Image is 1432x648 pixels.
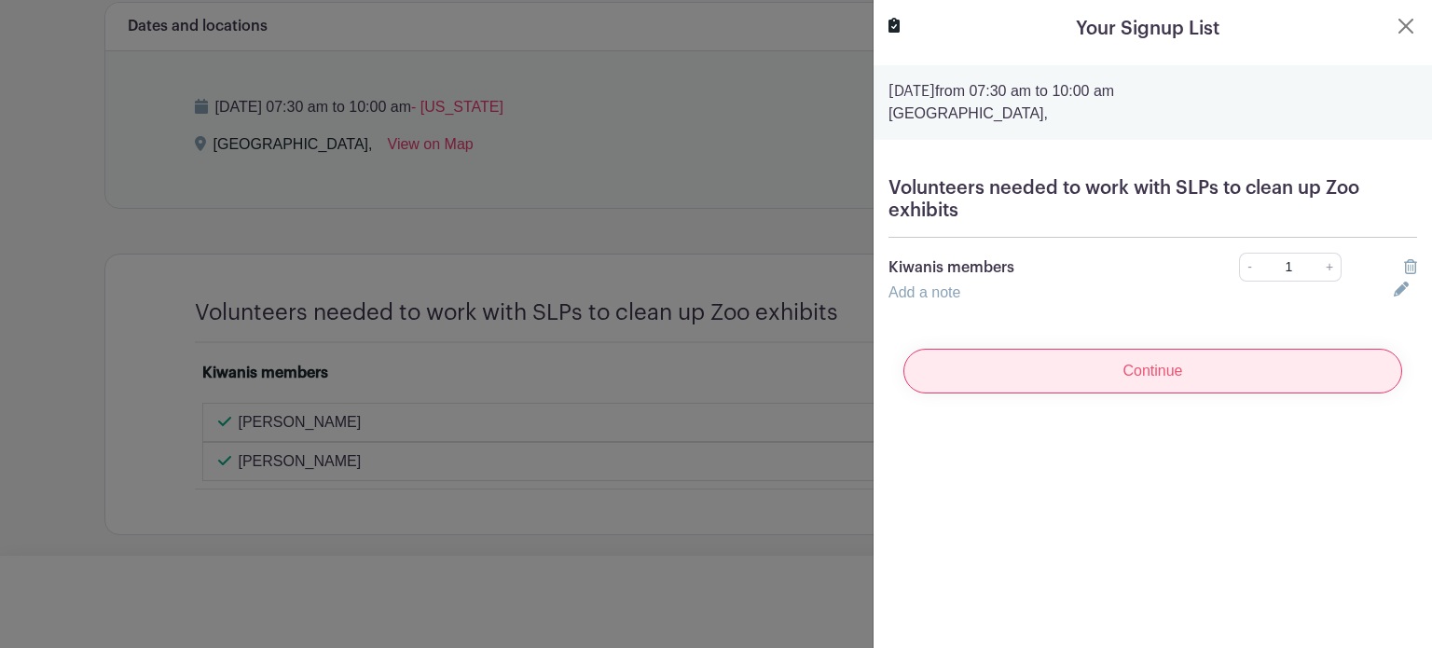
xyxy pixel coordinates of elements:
p: Kiwanis members [888,256,1188,279]
p: [GEOGRAPHIC_DATA], [888,103,1417,125]
input: Continue [903,349,1402,393]
a: Add a note [888,284,960,300]
a: - [1239,253,1260,282]
strong: [DATE] [888,84,935,99]
p: from 07:30 am to 10:00 am [888,80,1417,103]
h5: Your Signup List [1076,15,1219,43]
a: + [1318,253,1342,282]
h5: Volunteers needed to work with SLPs to clean up Zoo exhibits [888,177,1417,222]
button: Close [1395,15,1417,37]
